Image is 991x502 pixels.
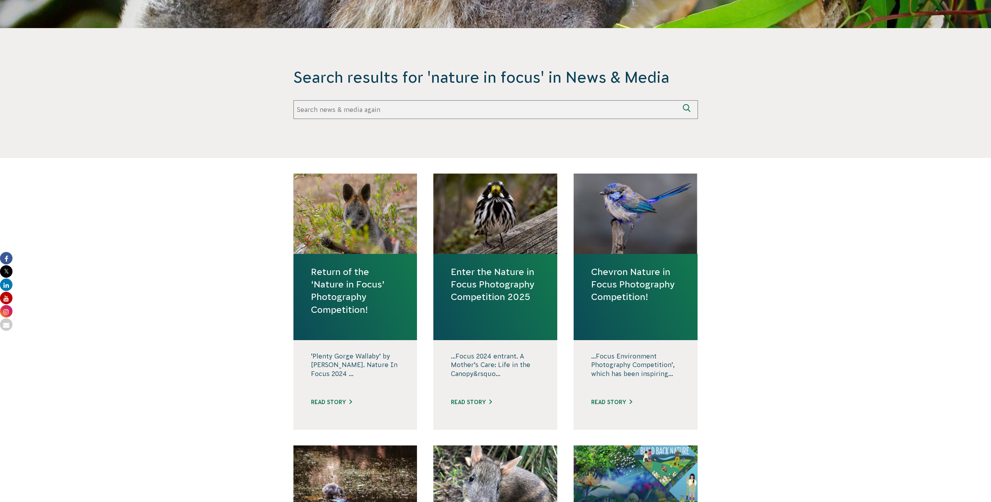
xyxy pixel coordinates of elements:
span: Search results for 'nature in focus' in News & Media [293,67,698,87]
a: Chevron Nature in Focus Photography Competition! [591,266,680,303]
p: ...Focus Environment Photography Competition’, which has been inspiring... [591,352,680,391]
p: ...Focus 2024 entrant. A Mother’s Care: Life in the Canopy&rsquo... [451,352,540,391]
input: Search news & media again [293,100,679,119]
a: Read story [451,399,492,405]
a: Read story [591,399,632,405]
a: Read story [311,399,352,405]
p: ‘Plenty Gorge Wallaby’ by [PERSON_NAME]. Nature In Focus 2024 ... [311,352,400,391]
a: Return of the ‘Nature in Focus’ Photography Competition! [311,266,400,316]
a: Enter the Nature in Focus Photography Competition 2025 [451,266,540,303]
